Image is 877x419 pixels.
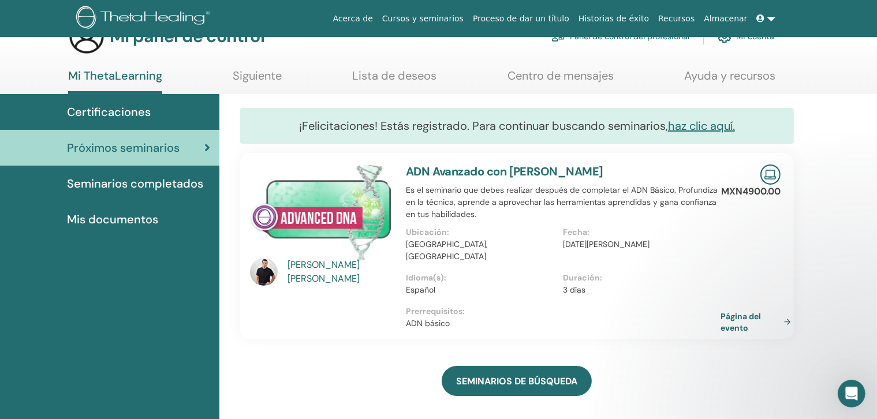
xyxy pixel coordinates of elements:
font: MXN4900.00 [721,185,781,197]
font: SEMINARIOS DE BÚSQUEDA [456,375,577,387]
a: Acerca de [329,8,378,29]
a: Centro de mensajes [507,69,614,91]
a: Siguiente [233,69,282,91]
font: Proceso de dar un título [473,14,569,23]
font: : [447,227,449,237]
img: logo.png [76,6,214,32]
font: Historias de éxito [579,14,649,23]
font: Certificaciones [67,104,151,119]
font: 3 días [563,285,585,295]
font: T [176,23,182,37]
font: Próximos seminarios [67,140,180,155]
font: Español [406,285,435,295]
font: Fecha [563,227,587,237]
a: Lista de deseos [353,69,437,91]
font: Ayuda [180,341,205,350]
font: Siguiente [233,68,282,83]
font: ¡Felicitaciones! Estás registrado. Para continuar buscando seminarios, [299,118,668,133]
font: [DATE][PERSON_NAME] [563,239,650,249]
button: Buscar ayuda [17,160,214,184]
div: Imagen de perfil para ThetaHealing [167,18,191,42]
font: Almacenar [704,14,747,23]
a: [PERSON_NAME] [PERSON_NAME] [288,258,394,286]
a: Mi ThetaLearning [68,69,162,94]
button: Ayuda [154,313,231,359]
font: Buscar ayuda [24,167,85,177]
div: Cómo encontrar cursos y seminarios [17,188,214,209]
a: haz clic aquí. [668,118,735,133]
iframe: Chat en vivo de Intercom [838,380,865,407]
font: Mis documentos [67,212,158,227]
a: Proceso de dar un título [468,8,574,29]
font: : [444,272,446,283]
font: Prerrequisitos [406,306,462,316]
div: Su cuenta y perfil público de ThetaHealing [17,276,214,310]
font: Cómo inscribirse en cualquier seminario de ThetaHealing [24,249,186,270]
img: ADN avanzado [250,164,392,261]
font: Cómo encontrar cursos y seminarios [24,194,172,203]
font: : [600,272,602,283]
a: ADN Avanzado con [PERSON_NAME] [406,164,603,179]
a: Recursos [654,8,699,29]
div: Cómo inscribirse en cualquier seminario de ThetaHealing [17,243,214,276]
font: ¿Cómo funciona una sesión de ThetaHealing? [24,215,147,237]
font: [PERSON_NAME]. 👋 [23,82,206,101]
div: ¿Cómo funciona una sesión de ThetaHealing? [17,209,214,243]
font: ¿Cómo podemos ayudarte? [23,102,172,140]
font: Página del evento [721,312,761,333]
font: Acerca de [333,14,373,23]
font: Centro de mensajes [507,68,614,83]
a: Cursos y seminarios [378,8,468,29]
font: Seminarios completados [67,176,203,191]
font: [PERSON_NAME] [288,272,360,285]
font: Es el seminario que debes realizar después de completar el ADN Básico. Profundiza en la técnica, ... [406,185,718,219]
img: Seminario en línea en vivo [760,164,781,185]
font: [PERSON_NAME] [288,259,360,271]
font: [GEOGRAPHIC_DATA], [GEOGRAPHIC_DATA] [406,239,488,261]
font: Duración [563,272,600,283]
font: Mi ThetaLearning [68,68,162,83]
a: Historias de éxito [574,8,654,29]
font: Su cuenta y perfil público de ThetaHealing [24,282,140,304]
font: Lista de deseos [353,68,437,83]
a: Ayuda y recursos [684,69,775,91]
font: : [587,227,589,237]
font: Ayuda y recursos [684,68,775,83]
font: Mensajes [96,341,134,350]
font: ADN básico [406,318,450,328]
font: Inicio [26,341,51,350]
a: Almacenar [699,8,752,29]
font: : [462,306,465,316]
img: logo [23,22,120,40]
font: Idioma(s) [406,272,444,283]
font: Cursos y seminarios [382,14,464,23]
img: default.jpg [250,258,278,286]
a: SEMINARIOS DE BÚSQUEDA [442,366,592,396]
font: Recursos [658,14,695,23]
div: Cerrar [199,18,219,39]
a: Página del evento [721,310,796,333]
button: Mensajes [77,313,154,359]
font: Ubicación [406,227,447,237]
